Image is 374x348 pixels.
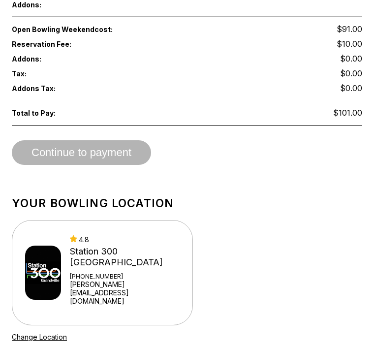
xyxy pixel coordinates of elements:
[340,68,362,78] span: $0.00
[12,84,82,93] span: Addons Tax:
[333,108,362,118] span: $101.00
[12,25,187,33] span: Open Bowling Weekend cost:
[337,39,362,49] span: $10.00
[340,83,362,93] span: $0.00
[12,55,82,63] span: Addons:
[12,196,362,210] h1: Your bowling location
[70,280,181,305] a: [PERSON_NAME][EMAIL_ADDRESS][DOMAIN_NAME]
[12,333,67,341] a: Change Location
[12,69,82,78] span: Tax:
[12,109,82,117] span: Total to Pay:
[12,40,187,48] span: Reservation Fee:
[70,273,181,280] div: [PHONE_NUMBER]
[340,54,362,63] span: $0.00
[70,246,181,268] div: Station 300 [GEOGRAPHIC_DATA]
[25,246,61,300] img: Station 300 Grandville
[12,0,82,9] span: Addons:
[70,235,181,244] div: 4.8
[337,24,362,34] span: $91.00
